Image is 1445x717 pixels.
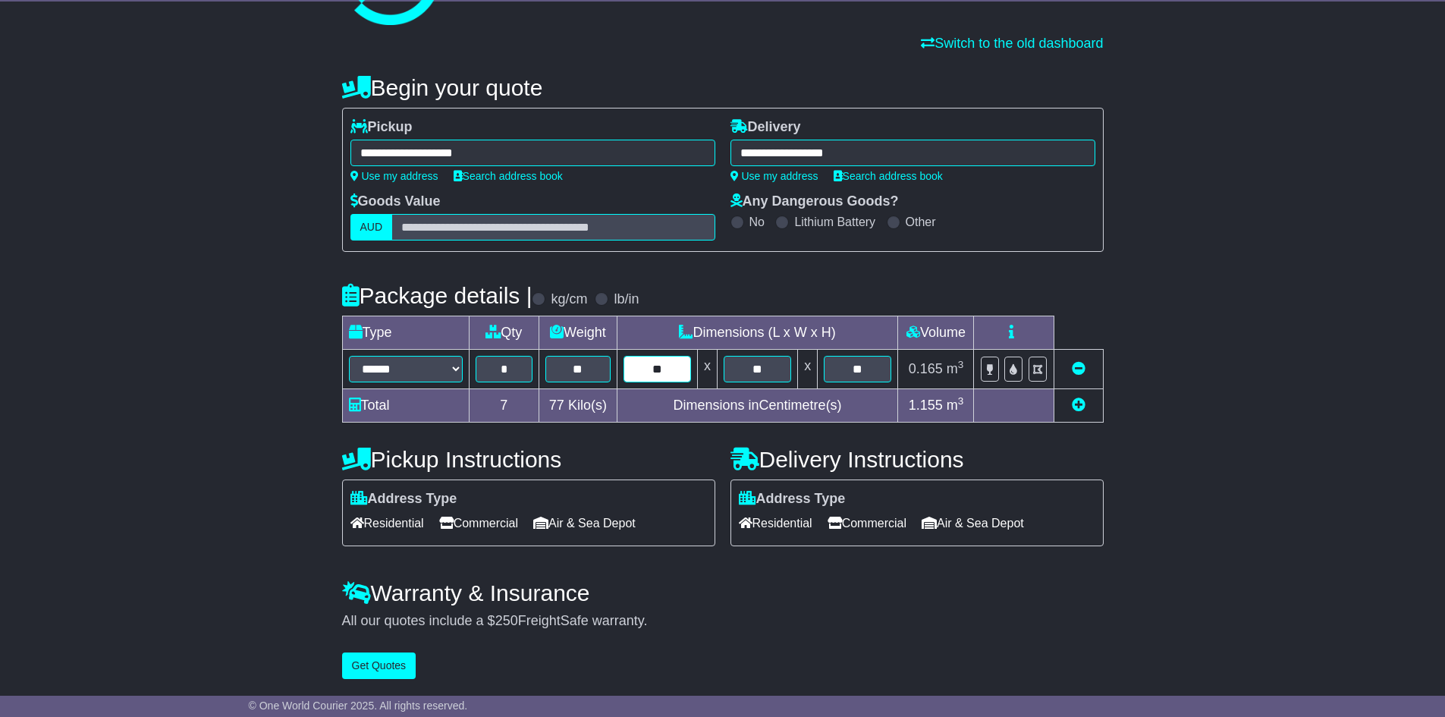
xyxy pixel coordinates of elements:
a: Search address book [834,170,943,182]
label: AUD [350,214,393,241]
span: Commercial [828,511,906,535]
td: 7 [469,389,539,423]
h4: Warranty & Insurance [342,580,1104,605]
label: lb/in [614,291,639,308]
h4: Pickup Instructions [342,447,715,472]
td: Type [342,316,469,350]
td: Total [342,389,469,423]
h4: Delivery Instructions [730,447,1104,472]
td: Weight [539,316,617,350]
h4: Package details | [342,283,532,308]
span: m [947,361,964,376]
td: x [798,350,818,389]
td: Volume [898,316,974,350]
h4: Begin your quote [342,75,1104,100]
span: 1.155 [909,398,943,413]
span: Commercial [439,511,518,535]
span: Residential [739,511,812,535]
label: kg/cm [551,291,587,308]
label: Any Dangerous Goods? [730,193,899,210]
td: Kilo(s) [539,389,617,423]
span: © One World Courier 2025. All rights reserved. [249,700,468,712]
label: Other [906,215,936,229]
label: Pickup [350,119,413,136]
label: Lithium Battery [794,215,875,229]
a: Add new item [1072,398,1085,413]
label: Goods Value [350,193,441,210]
sup: 3 [958,359,964,370]
a: Switch to the old dashboard [921,36,1103,51]
label: Address Type [350,491,457,508]
a: Use my address [730,170,818,182]
label: Address Type [739,491,846,508]
td: Dimensions (L x W x H) [617,316,898,350]
a: Use my address [350,170,438,182]
span: m [947,398,964,413]
span: Air & Sea Depot [533,511,636,535]
label: Delivery [730,119,801,136]
div: All our quotes include a $ FreightSafe warranty. [342,613,1104,630]
span: 0.165 [909,361,943,376]
sup: 3 [958,395,964,407]
a: Remove this item [1072,361,1085,376]
a: Search address book [454,170,563,182]
button: Get Quotes [342,653,416,679]
span: 77 [549,398,564,413]
td: Dimensions in Centimetre(s) [617,389,898,423]
span: Air & Sea Depot [922,511,1024,535]
span: Residential [350,511,424,535]
span: 250 [495,613,518,628]
td: Qty [469,316,539,350]
label: No [749,215,765,229]
td: x [697,350,717,389]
